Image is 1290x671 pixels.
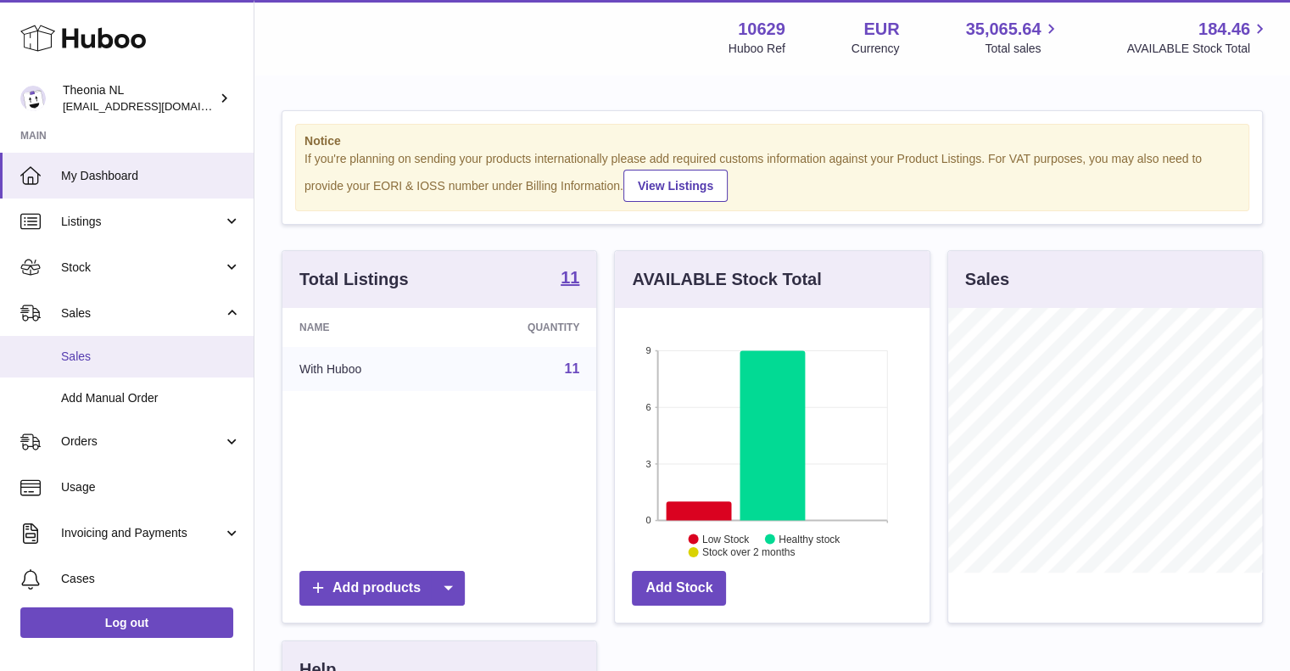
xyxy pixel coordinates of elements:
[965,18,1041,41] span: 35,065.64
[561,269,579,286] strong: 11
[565,361,580,376] a: 11
[646,515,651,525] text: 0
[304,151,1240,202] div: If you're planning on sending your products internationally please add required customs informati...
[61,305,223,322] span: Sales
[61,571,241,587] span: Cases
[779,533,840,545] text: Healthy stock
[448,308,596,347] th: Quantity
[20,607,233,638] a: Log out
[965,268,1009,291] h3: Sales
[1198,18,1250,41] span: 184.46
[1126,41,1270,57] span: AVAILABLE Stock Total
[61,168,241,184] span: My Dashboard
[738,18,785,41] strong: 10629
[63,99,249,113] span: [EMAIL_ADDRESS][DOMAIN_NAME]
[61,479,241,495] span: Usage
[852,41,900,57] div: Currency
[61,433,223,450] span: Orders
[282,347,448,391] td: With Huboo
[702,546,795,558] text: Stock over 2 months
[282,308,448,347] th: Name
[299,571,465,606] a: Add products
[61,260,223,276] span: Stock
[61,349,241,365] span: Sales
[646,458,651,468] text: 3
[61,525,223,541] span: Invoicing and Payments
[632,268,821,291] h3: AVAILABLE Stock Total
[646,345,651,355] text: 9
[1126,18,1270,57] a: 184.46 AVAILABLE Stock Total
[965,18,1060,57] a: 35,065.64 Total sales
[61,214,223,230] span: Listings
[863,18,899,41] strong: EUR
[729,41,785,57] div: Huboo Ref
[985,41,1060,57] span: Total sales
[646,402,651,412] text: 6
[304,133,1240,149] strong: Notice
[623,170,728,202] a: View Listings
[561,269,579,289] a: 11
[702,533,750,545] text: Low Stock
[299,268,409,291] h3: Total Listings
[20,86,46,111] img: info@wholesomegoods.eu
[61,390,241,406] span: Add Manual Order
[632,571,726,606] a: Add Stock
[63,82,215,115] div: Theonia NL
